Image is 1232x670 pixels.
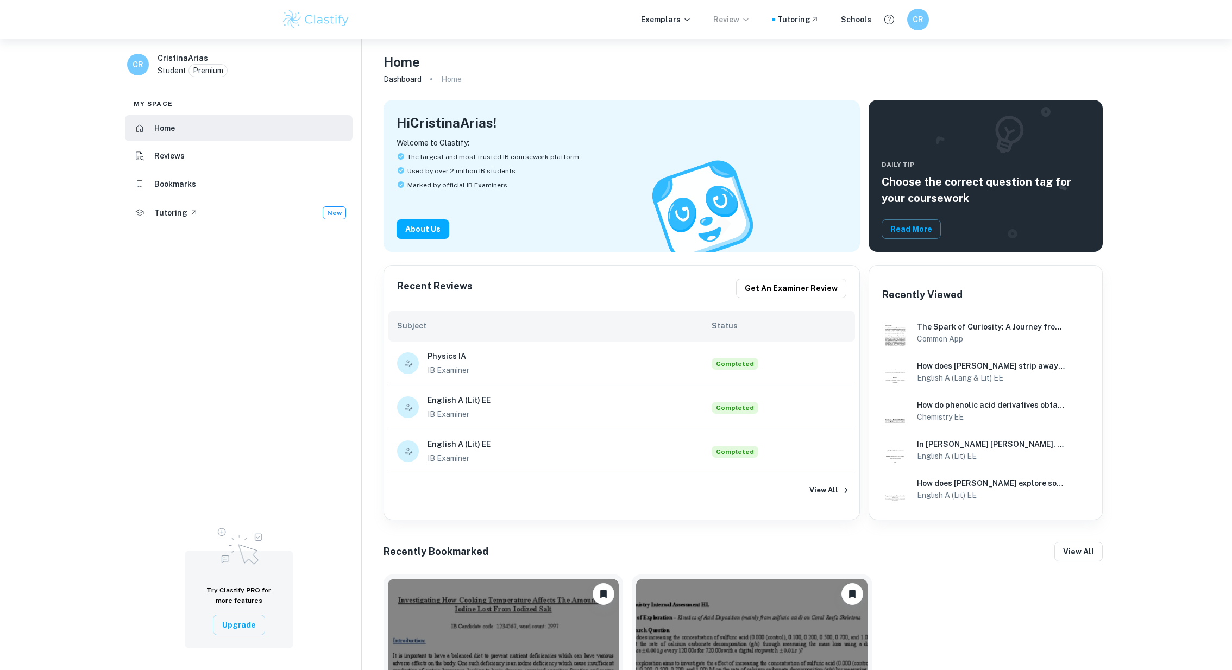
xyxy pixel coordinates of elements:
[323,208,345,218] span: New
[917,477,1065,489] h6: How does [PERSON_NAME] explore social power structures in her novel The Power through the use of ...
[125,143,353,169] a: Reviews
[397,137,847,149] p: Welcome to Clastify:
[880,10,898,29] button: Help and Feedback
[132,59,144,71] h6: CR
[198,585,280,606] h6: Try Clastify for more features
[777,14,819,26] a: Tutoring
[882,437,908,463] img: English A (Lit) EE example thumbnail: In Jane Austen’s Emma, how are the hero
[154,150,185,162] h6: Reviews
[441,73,462,85] p: Home
[1054,542,1103,561] button: View all
[134,99,173,109] span: My space
[907,9,929,30] button: CR
[841,14,871,26] a: Schools
[154,178,196,190] h6: Bookmarks
[878,355,1093,389] a: English A (Lang & Lit) EE example thumbnail: How does Margaret Atwood strip away the How does [PE...
[641,14,692,26] p: Exemplars
[806,482,841,498] button: View All
[428,408,712,420] p: IB Examiner
[384,72,422,87] a: Dashboard
[593,583,614,605] button: Unbookmark
[407,152,579,162] span: The largest and most trusted IB coursework platform
[154,122,175,134] h6: Home
[281,9,350,30] img: Clastify logo
[125,199,353,226] a: TutoringNew
[882,476,908,502] img: English A (Lit) EE example thumbnail: How does Naomi Alderman explore social p
[841,583,863,605] button: Unbookmark
[428,364,712,376] p: IB Examiner
[878,315,1093,350] a: undefined Common App example thumbnail: The Spark of Curiosity: A Journey from RThe Spark of Curi...
[212,521,266,568] img: Upgrade to Pro
[712,446,758,458] span: Completed
[407,180,507,190] span: Marked by official IB Examiners
[428,350,712,362] h6: Physics IA
[125,115,353,141] a: Home
[125,171,353,197] a: Bookmarks
[397,320,712,332] h6: Subject
[193,65,223,77] p: Premium
[882,160,1090,169] span: Daily Tip
[882,219,941,239] button: Read More
[246,586,260,594] span: PRO
[917,333,1065,345] h6: Common App
[882,287,963,302] h6: Recently Viewed
[712,402,758,414] span: Completed
[917,360,1065,372] h6: How does [PERSON_NAME] strip away the identity and individuality of the Handmaids in The Handmaid...
[384,544,488,559] h6: Recently Bookmarked
[158,65,186,77] p: Student
[917,489,1065,501] h6: English A (Lit) EE
[736,279,846,298] button: Get an examiner review
[917,399,1065,411] h6: How do phenolic acid derivatives obtained from pomegranate peel interact with copper (II) ions as...
[882,398,908,424] img: Chemistry EE example thumbnail: How do phenolic acid derivatives obtaine
[912,14,925,26] h6: CR
[878,394,1093,428] a: Chemistry EE example thumbnail: How do phenolic acid derivatives obtaineHow do phenolic acid deri...
[407,166,516,176] span: Used by over 2 million IB students
[917,372,1065,384] h6: English A (Lang & Lit) EE
[882,359,908,385] img: English A (Lang & Lit) EE example thumbnail: How does Margaret Atwood strip away the
[397,113,496,132] h4: Hi CristinaArias !
[878,433,1093,467] a: English A (Lit) EE example thumbnail: In Jane Austen’s Emma, how are the heroIn [PERSON_NAME] [PE...
[713,14,750,26] p: Review
[428,394,712,406] h6: English A (Lit) EE
[882,320,908,346] img: undefined Common App example thumbnail: The Spark of Curiosity: A Journey from R
[712,358,758,370] span: Completed
[213,615,265,635] button: Upgrade
[428,438,712,450] h6: English A (Lit) EE
[878,472,1093,507] a: English A (Lit) EE example thumbnail: How does Naomi Alderman explore social pHow does [PERSON_NA...
[384,52,420,72] h4: Home
[384,473,859,507] a: View All
[917,438,1065,450] h6: In [PERSON_NAME] [PERSON_NAME], how are the heroine’s evolving speech patterns reflective of her ...
[154,207,187,219] h6: Tutoring
[397,219,449,239] button: About Us
[712,320,846,332] h6: Status
[917,450,1065,462] h6: English A (Lit) EE
[158,52,208,64] h6: CristinaArias
[397,279,473,298] h6: Recent Reviews
[917,321,1065,333] h6: The Spark of Curiosity: A Journey from Rote Learning to Passion for Science
[917,411,1065,423] h6: Chemistry EE
[428,452,712,464] p: IB Examiner
[882,174,1090,206] h5: Choose the correct question tag for your coursework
